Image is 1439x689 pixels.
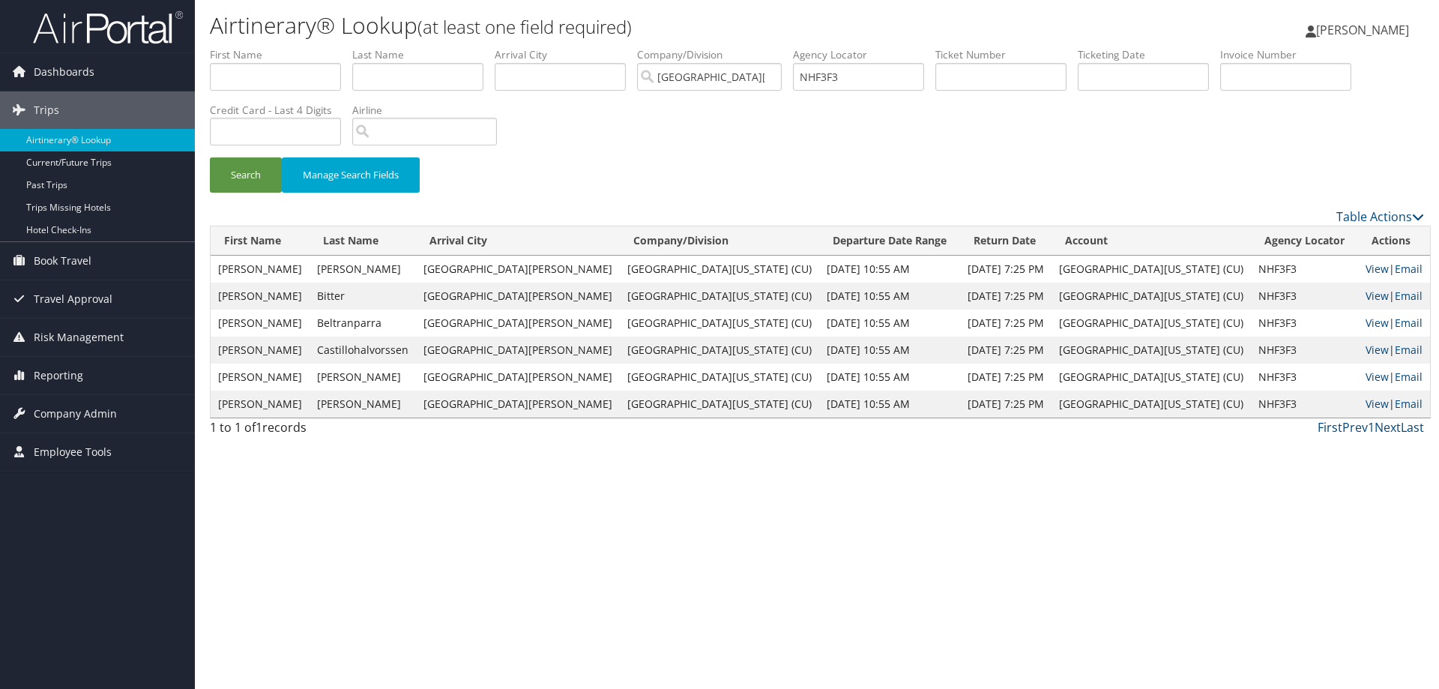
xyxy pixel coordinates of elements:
[310,337,416,364] td: Castillohalvorssen
[1251,391,1358,418] td: NHF3F3
[1366,262,1389,276] a: View
[1395,262,1423,276] a: Email
[34,433,112,471] span: Employee Tools
[1220,47,1363,62] label: Invoice Number
[1251,337,1358,364] td: NHF3F3
[819,283,960,310] td: [DATE] 10:55 AM
[1306,7,1424,52] a: [PERSON_NAME]
[211,310,310,337] td: [PERSON_NAME]
[34,53,94,91] span: Dashboards
[210,157,282,193] button: Search
[1358,310,1430,337] td: |
[1251,256,1358,283] td: NHF3F3
[1251,226,1358,256] th: Agency Locator: activate to sort column ascending
[211,364,310,391] td: [PERSON_NAME]
[1366,316,1389,330] a: View
[1366,397,1389,411] a: View
[310,310,416,337] td: Beltranparra
[1395,397,1423,411] a: Email
[819,310,960,337] td: [DATE] 10:55 AM
[210,103,352,118] label: Credit Card - Last 4 Digits
[1342,419,1368,436] a: Prev
[819,226,960,256] th: Departure Date Range: activate to sort column ascending
[210,47,352,62] label: First Name
[416,256,620,283] td: [GEOGRAPHIC_DATA][PERSON_NAME]
[310,226,416,256] th: Last Name: activate to sort column ascending
[960,226,1052,256] th: Return Date: activate to sort column ascending
[620,226,819,256] th: Company/Division
[1052,364,1251,391] td: [GEOGRAPHIC_DATA][US_STATE] (CU)
[1052,226,1251,256] th: Account: activate to sort column ascending
[1395,343,1423,357] a: Email
[1395,289,1423,303] a: Email
[1401,419,1424,436] a: Last
[1395,316,1423,330] a: Email
[310,256,416,283] td: [PERSON_NAME]
[352,47,495,62] label: Last Name
[1052,310,1251,337] td: [GEOGRAPHIC_DATA][US_STATE] (CU)
[1052,283,1251,310] td: [GEOGRAPHIC_DATA][US_STATE] (CU)
[1316,22,1409,38] span: [PERSON_NAME]
[620,337,819,364] td: [GEOGRAPHIC_DATA][US_STATE] (CU)
[416,310,620,337] td: [GEOGRAPHIC_DATA][PERSON_NAME]
[1318,419,1342,436] a: First
[416,391,620,418] td: [GEOGRAPHIC_DATA][PERSON_NAME]
[960,256,1052,283] td: [DATE] 7:25 PM
[819,391,960,418] td: [DATE] 10:55 AM
[416,364,620,391] td: [GEOGRAPHIC_DATA][PERSON_NAME]
[637,47,793,62] label: Company/Division
[819,256,960,283] td: [DATE] 10:55 AM
[1358,283,1430,310] td: |
[1358,337,1430,364] td: |
[1358,364,1430,391] td: |
[960,283,1052,310] td: [DATE] 7:25 PM
[620,391,819,418] td: [GEOGRAPHIC_DATA][US_STATE] (CU)
[1366,289,1389,303] a: View
[416,283,620,310] td: [GEOGRAPHIC_DATA][PERSON_NAME]
[416,337,620,364] td: [GEOGRAPHIC_DATA][PERSON_NAME]
[211,391,310,418] td: [PERSON_NAME]
[1368,419,1375,436] a: 1
[34,357,83,394] span: Reporting
[960,364,1052,391] td: [DATE] 7:25 PM
[1251,364,1358,391] td: NHF3F3
[33,10,183,45] img: airportal-logo.png
[1375,419,1401,436] a: Next
[34,242,91,280] span: Book Travel
[211,256,310,283] td: [PERSON_NAME]
[211,283,310,310] td: [PERSON_NAME]
[1052,391,1251,418] td: [GEOGRAPHIC_DATA][US_STATE] (CU)
[256,419,262,436] span: 1
[1366,370,1389,384] a: View
[416,226,620,256] th: Arrival City: activate to sort column ascending
[282,157,420,193] button: Manage Search Fields
[210,418,497,444] div: 1 to 1 of records
[960,337,1052,364] td: [DATE] 7:25 PM
[34,319,124,356] span: Risk Management
[1251,283,1358,310] td: NHF3F3
[211,337,310,364] td: [PERSON_NAME]
[310,364,416,391] td: [PERSON_NAME]
[620,310,819,337] td: [GEOGRAPHIC_DATA][US_STATE] (CU)
[34,395,117,433] span: Company Admin
[620,256,819,283] td: [GEOGRAPHIC_DATA][US_STATE] (CU)
[1366,343,1389,357] a: View
[960,391,1052,418] td: [DATE] 7:25 PM
[1336,208,1424,225] a: Table Actions
[819,364,960,391] td: [DATE] 10:55 AM
[310,283,416,310] td: Bitter
[793,47,935,62] label: Agency Locator
[1052,337,1251,364] td: [GEOGRAPHIC_DATA][US_STATE] (CU)
[34,280,112,318] span: Travel Approval
[352,103,508,118] label: Airline
[1358,226,1430,256] th: Actions
[620,283,819,310] td: [GEOGRAPHIC_DATA][US_STATE] (CU)
[1251,310,1358,337] td: NHF3F3
[1358,256,1430,283] td: |
[211,226,310,256] th: First Name: activate to sort column ascending
[210,10,1019,41] h1: Airtinerary® Lookup
[620,364,819,391] td: [GEOGRAPHIC_DATA][US_STATE] (CU)
[310,391,416,418] td: [PERSON_NAME]
[34,91,59,129] span: Trips
[1395,370,1423,384] a: Email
